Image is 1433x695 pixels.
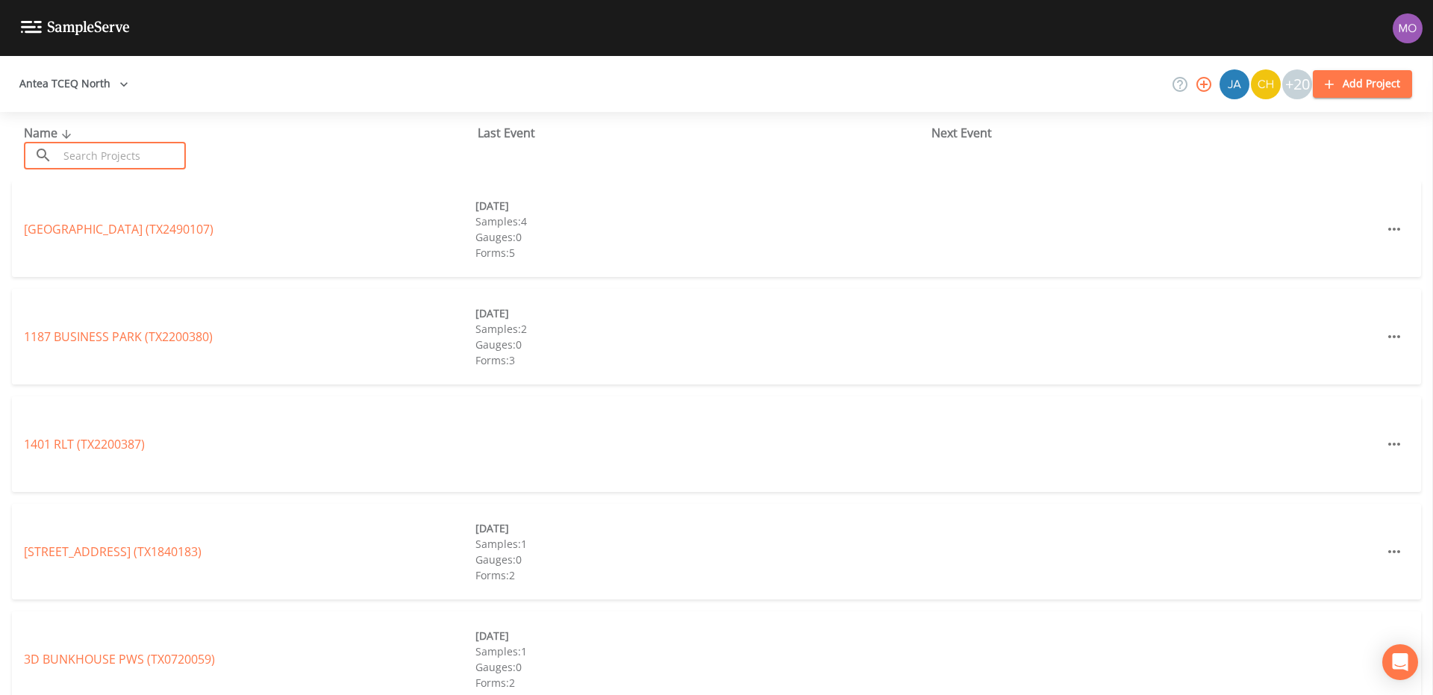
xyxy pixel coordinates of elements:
div: [DATE] [475,305,927,321]
a: 3D BUNKHOUSE PWS (TX0720059) [24,651,215,667]
img: 2e773653e59f91cc345d443c311a9659 [1220,69,1249,99]
button: Antea TCEQ North [13,70,134,98]
a: 1401 RLT (TX2200387) [24,436,145,452]
div: Last Event [478,124,931,142]
div: [DATE] [475,520,927,536]
div: Forms: 5 [475,245,927,261]
img: logo [21,21,130,35]
div: Charles Medina [1250,69,1281,99]
div: James Whitmire [1219,69,1250,99]
div: Forms: 2 [475,675,927,691]
div: [DATE] [475,198,927,214]
div: Samples: 1 [475,643,927,659]
div: Gauges: 0 [475,659,927,675]
img: c74b8b8b1c7a9d34f67c5e0ca157ed15 [1251,69,1281,99]
div: +20 [1282,69,1312,99]
div: Gauges: 0 [475,337,927,352]
div: Samples: 4 [475,214,927,229]
div: Forms: 2 [475,567,927,583]
span: Name [24,125,75,141]
input: Search Projects [58,142,186,169]
div: Gauges: 0 [475,229,927,245]
a: [STREET_ADDRESS] (TX1840183) [24,543,202,560]
div: Next Event [931,124,1385,142]
a: 1187 BUSINESS PARK (TX2200380) [24,328,213,345]
div: Samples: 1 [475,536,927,552]
div: Forms: 3 [475,352,927,368]
div: Open Intercom Messenger [1382,644,1418,680]
a: [GEOGRAPHIC_DATA] (TX2490107) [24,221,213,237]
img: 4e251478aba98ce068fb7eae8f78b90c [1393,13,1423,43]
div: [DATE] [475,628,927,643]
div: Samples: 2 [475,321,927,337]
div: Gauges: 0 [475,552,927,567]
button: Add Project [1313,70,1412,98]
